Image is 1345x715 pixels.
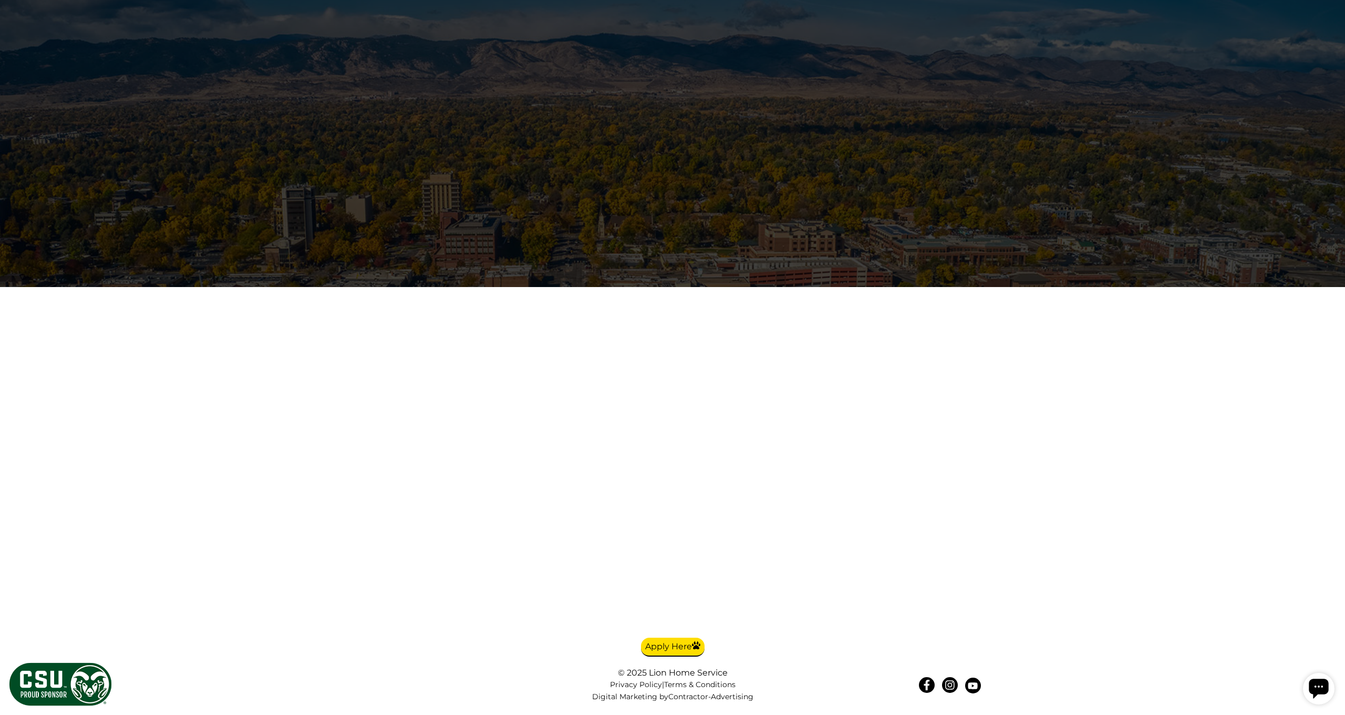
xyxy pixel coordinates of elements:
[664,680,736,689] a: Terms & Conditions
[731,583,784,635] img: We hire veterans
[567,668,778,678] div: © 2025 Lion Home Service
[567,692,778,701] div: Digital Marketing by
[646,583,725,635] img: We hire veterans
[8,661,113,707] img: CSU Sponsor Badge
[4,4,36,36] div: Open chat widget
[567,680,778,701] nav: |
[668,692,753,701] a: Contractor-Advertising
[641,638,705,657] a: Apply Here
[610,680,662,689] a: Privacy Policy
[561,583,639,635] img: now-hiring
